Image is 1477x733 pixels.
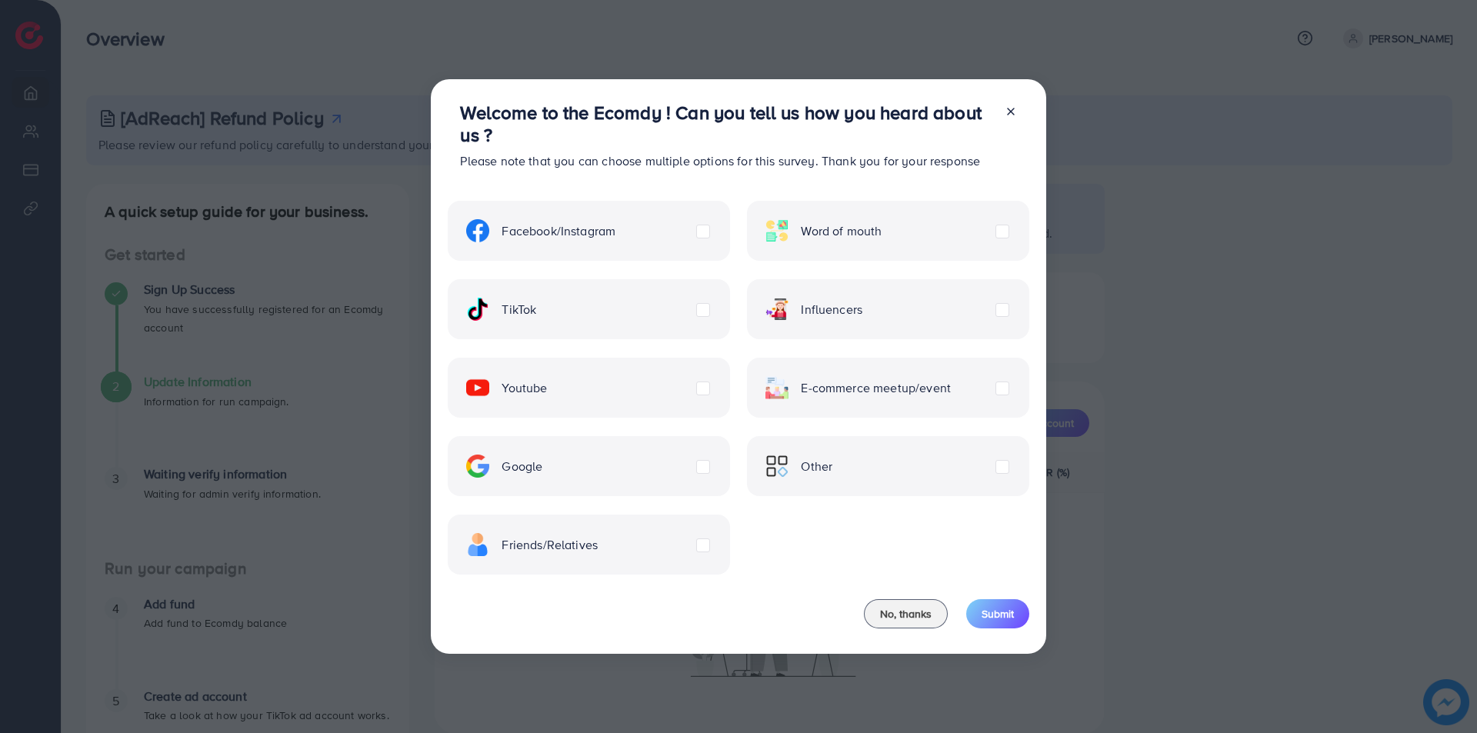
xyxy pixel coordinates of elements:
[864,599,948,628] button: No, thanks
[502,458,542,475] span: Google
[765,455,789,478] img: ic-other.99c3e012.svg
[801,458,832,475] span: Other
[801,301,862,318] span: Influencers
[466,533,489,556] img: ic-freind.8e9a9d08.svg
[502,379,547,397] span: Youtube
[502,536,598,554] span: Friends/Relatives
[466,298,489,321] img: ic-tiktok.4b20a09a.svg
[765,376,789,399] img: ic-ecommerce.d1fa3848.svg
[466,376,489,399] img: ic-youtube.715a0ca2.svg
[460,102,992,146] h3: Welcome to the Ecomdy ! Can you tell us how you heard about us ?
[966,599,1029,628] button: Submit
[982,606,1014,621] span: Submit
[880,606,932,621] span: No, thanks
[801,222,882,240] span: Word of mouth
[765,219,789,242] img: ic-word-of-mouth.a439123d.svg
[466,455,489,478] img: ic-google.5bdd9b68.svg
[502,222,615,240] span: Facebook/Instagram
[466,219,489,242] img: ic-facebook.134605ef.svg
[502,301,536,318] span: TikTok
[765,298,789,321] img: ic-influencers.a620ad43.svg
[460,152,992,170] p: Please note that you can choose multiple options for this survey. Thank you for your response
[801,379,951,397] span: E-commerce meetup/event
